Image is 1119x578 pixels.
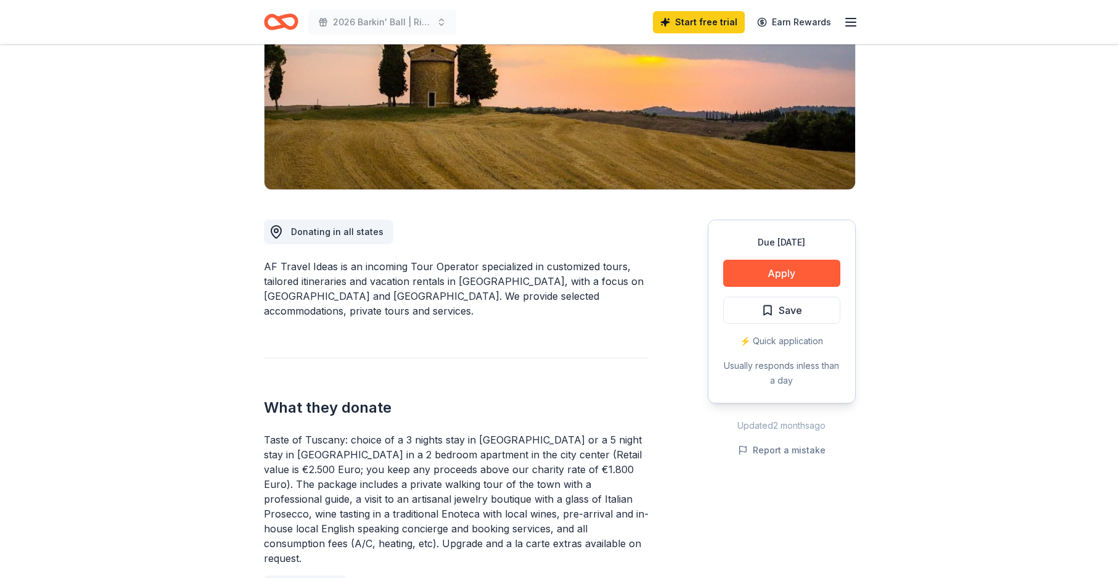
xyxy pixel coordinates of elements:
[723,334,840,349] div: ⚡️ Quick application
[723,235,840,250] div: Due [DATE]
[708,418,856,433] div: Updated 2 months ago
[779,302,802,318] span: Save
[264,259,649,318] div: AF Travel Ideas is an incoming Tour Operator specialized in customized tours, tailored itinerarie...
[750,11,838,33] a: Earn Rewards
[653,11,745,33] a: Start free trial
[264,432,649,566] div: Taste of Tuscany: choice of a 3 nights stay in [GEOGRAPHIC_DATA] or a 5 night stay in [GEOGRAPHIC...
[264,398,649,418] h2: What they donate
[308,10,456,35] button: 2026 Barkin' Ball | Rio [DATE]
[723,260,840,287] button: Apply
[723,297,840,324] button: Save
[738,443,826,458] button: Report a mistake
[291,226,383,237] span: Donating in all states
[264,7,298,36] a: Home
[333,15,432,30] span: 2026 Barkin' Ball | Rio [DATE]
[723,358,840,388] div: Usually responds in less than a day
